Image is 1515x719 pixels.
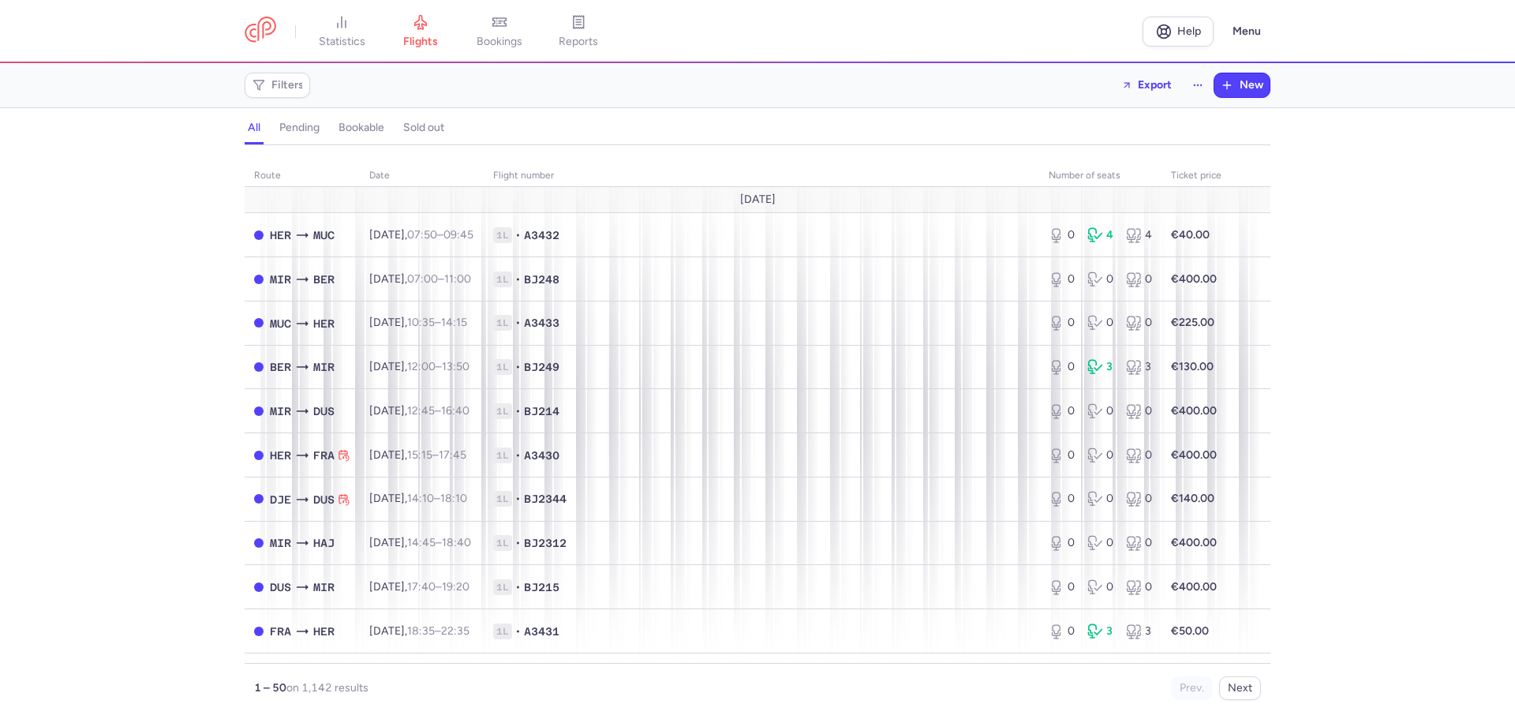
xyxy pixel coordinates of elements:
span: [DATE], [369,272,471,286]
time: 18:10 [440,492,467,505]
span: on 1,142 results [286,681,368,695]
div: 0 [1126,535,1152,551]
div: 0 [1126,315,1152,331]
time: 13:50 [442,360,469,373]
span: • [515,227,521,243]
span: • [515,579,521,595]
div: 0 [1087,403,1113,419]
span: 1L [493,624,512,639]
h4: sold out [403,121,444,135]
a: statistics [302,14,381,49]
span: – [407,316,467,329]
span: A3430 [524,448,559,463]
time: 12:45 [407,404,435,418]
div: 0 [1049,403,1075,419]
div: 0 [1049,359,1075,375]
span: HER [313,315,335,332]
span: • [515,535,521,551]
span: BJ214 [524,403,559,419]
div: 0 [1049,315,1075,331]
span: • [515,403,521,419]
time: 10:35 [407,316,435,329]
th: number of seats [1039,164,1161,188]
h4: bookable [339,121,384,135]
span: – [407,624,469,638]
span: BJ215 [524,579,559,595]
span: FRA [313,447,335,464]
time: 19:20 [442,580,469,594]
span: 1L [493,403,512,419]
span: A3432 [524,227,559,243]
div: 0 [1049,535,1075,551]
span: HER [270,227,291,244]
time: 11:00 [444,272,471,286]
th: date [360,164,484,188]
div: 0 [1087,315,1113,331]
div: 0 [1087,579,1113,595]
span: [DATE] [740,193,776,206]
strong: €400.00 [1171,580,1217,594]
time: 14:45 [407,536,436,549]
button: New [1214,73,1270,97]
div: 0 [1049,227,1075,243]
span: MIR [313,358,335,376]
strong: €225.00 [1171,316,1214,329]
div: 3 [1126,359,1152,375]
span: – [407,360,469,373]
div: 4 [1126,227,1152,243]
span: BJ2312 [524,535,567,551]
span: HER [270,447,291,464]
span: 1L [493,491,512,507]
span: [DATE], [369,448,466,462]
button: Export [1111,73,1182,98]
span: MIR [270,271,291,288]
span: HAJ [313,534,335,552]
span: – [407,448,466,462]
span: [DATE], [369,536,471,549]
div: 0 [1126,448,1152,463]
div: 0 [1087,535,1113,551]
time: 07:50 [407,228,437,242]
span: DUS [270,579,291,596]
span: – [407,492,467,505]
time: 17:40 [407,580,436,594]
span: 1L [493,448,512,463]
time: 22:35 [441,624,469,638]
span: Export [1138,79,1172,91]
div: 0 [1126,271,1152,287]
span: BJ2344 [524,491,567,507]
strong: €130.00 [1171,360,1214,373]
a: CitizenPlane red outlined logo [245,17,276,46]
span: FRA [270,623,291,640]
div: 0 [1126,579,1152,595]
span: MUC [270,315,291,332]
a: flights [381,14,460,49]
div: 0 [1087,271,1113,287]
span: MIR [313,579,335,596]
span: MUC [313,227,335,244]
span: DUS [313,491,335,508]
time: 18:35 [407,624,435,638]
span: • [515,359,521,375]
time: 16:40 [441,404,469,418]
span: [DATE], [369,492,467,505]
span: BJ248 [524,271,559,287]
th: Flight number [484,164,1039,188]
span: – [407,536,471,549]
span: DUS [313,403,335,420]
div: 0 [1126,403,1152,419]
strong: €40.00 [1171,228,1210,242]
span: 1L [493,315,512,331]
span: HER [313,623,335,640]
h4: all [248,121,260,135]
span: A3433 [524,315,559,331]
span: [DATE], [369,316,467,329]
span: – [407,404,469,418]
time: 17:45 [439,448,466,462]
span: bookings [477,35,522,49]
time: 15:15 [407,448,432,462]
span: 1L [493,227,512,243]
time: 14:10 [407,492,434,505]
time: 12:00 [407,360,436,373]
button: Prev. [1171,676,1213,700]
